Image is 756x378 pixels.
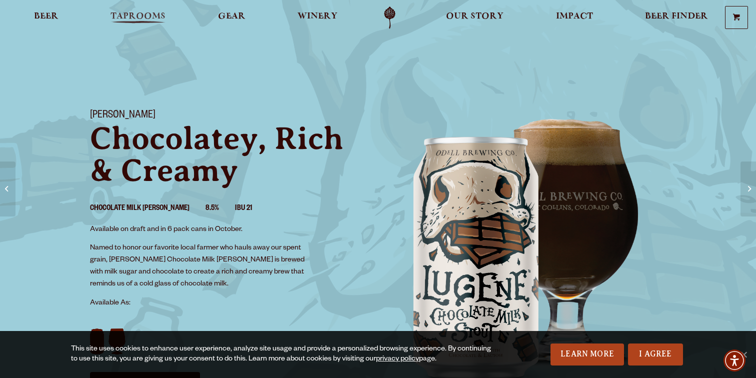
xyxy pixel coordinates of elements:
[211,6,252,29] a: Gear
[235,202,268,215] li: IBU 21
[27,6,65,29] a: Beer
[90,109,366,122] h1: [PERSON_NAME]
[291,6,344,29] a: Winery
[550,343,624,365] a: Learn More
[218,12,245,20] span: Gear
[645,12,708,20] span: Beer Finder
[90,202,205,215] li: Chocolate Milk [PERSON_NAME]
[628,343,683,365] a: I Agree
[556,12,593,20] span: Impact
[439,6,510,29] a: Our Story
[90,224,311,236] p: Available on draft and in 6 pack cans in October.
[90,297,366,309] p: Available As:
[549,6,599,29] a: Impact
[376,355,419,363] a: privacy policy
[104,6,172,29] a: Taprooms
[371,6,408,29] a: Odell Home
[446,12,503,20] span: Our Story
[34,12,58,20] span: Beer
[723,349,745,371] div: Accessibility Menu
[297,12,337,20] span: Winery
[90,122,366,186] p: Chocolatey, Rich & Creamy
[110,12,165,20] span: Taprooms
[71,344,494,364] div: This site uses cookies to enhance user experience, analyze site usage and provide a personalized ...
[205,202,235,215] li: 8.5%
[90,242,311,290] p: Named to honor our favorite local farmer who hauls away our spent grain, [PERSON_NAME] Chocolate ...
[638,6,714,29] a: Beer Finder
